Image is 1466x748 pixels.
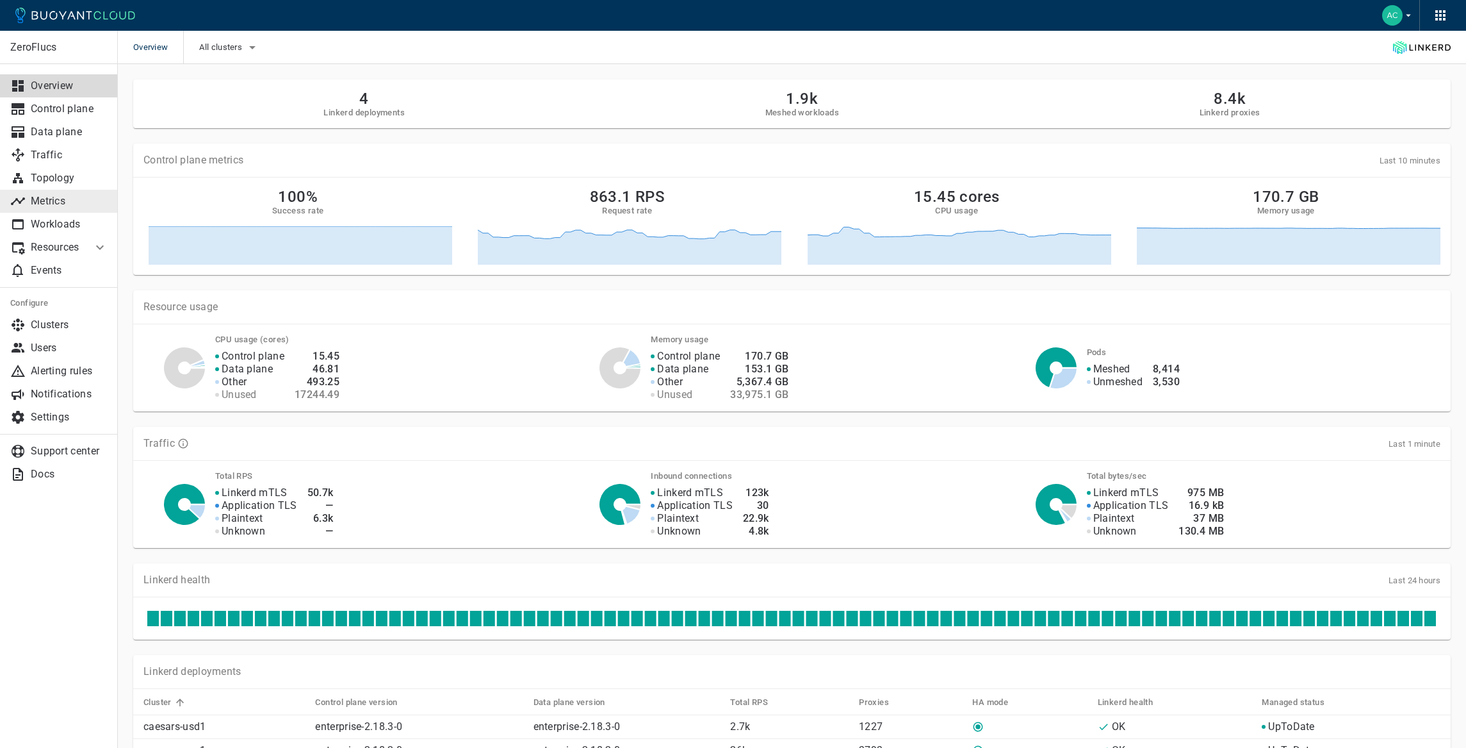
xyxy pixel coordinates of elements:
[143,301,1440,313] p: Resource usage
[1257,206,1315,216] h5: Memory usage
[730,388,788,401] h4: 33,975.1 GB
[1262,697,1324,708] h5: Managed status
[31,126,108,138] p: Data plane
[657,388,692,401] p: Unused
[802,188,1111,265] a: 15.45 coresCPU usage
[859,697,906,708] span: Proxies
[765,108,839,118] h5: Meshed workloads
[31,365,108,378] p: Alerting rules
[323,108,405,118] h5: Linkerd deployments
[730,697,785,708] span: Total RPS
[295,388,339,401] h4: 17244.49
[1153,376,1180,388] h4: 3,530
[323,90,405,108] h2: 4
[295,350,339,363] h4: 15.45
[315,720,402,733] a: enterprise-2.18.3-0
[10,298,108,308] h5: Configure
[602,206,652,216] h5: Request rate
[657,512,699,525] p: Plaintext
[222,363,273,376] p: Data plane
[1098,697,1153,708] h5: Linkerd health
[307,499,334,512] h4: —
[143,697,172,708] h5: Cluster
[31,149,108,162] p: Traffic
[1093,363,1130,376] p: Meshed
[31,388,108,401] p: Notifications
[1380,156,1441,165] span: Last 10 minutes
[533,697,605,708] h5: Data plane version
[533,697,622,708] span: Data plane version
[743,499,769,512] h4: 30
[222,486,288,499] p: Linkerd mTLS
[1132,188,1440,265] a: 170.7 GBMemory usage
[657,525,701,538] p: Unknown
[315,697,414,708] span: Control plane version
[143,437,175,450] p: Traffic
[295,363,339,376] h4: 46.81
[31,342,108,354] p: Users
[1200,90,1260,108] h2: 8.4k
[177,438,189,449] svg: TLS data is compiled from traffic seen by Linkerd proxies. RPS and TCP bytes reflect both inbound...
[1178,525,1224,538] h4: 130.4 MB
[222,512,263,525] p: Plaintext
[859,697,889,708] h5: Proxies
[31,218,108,231] p: Workloads
[31,172,108,185] p: Topology
[1178,512,1224,525] h4: 37 MB
[1093,512,1135,525] p: Plaintext
[914,188,999,206] h2: 15.45 cores
[730,720,849,733] p: 2.7k
[143,720,305,733] p: caesars-usd1
[1253,188,1319,206] h2: 170.7 GB
[657,376,683,388] p: Other
[1093,486,1159,499] p: Linkerd mTLS
[590,188,665,206] h2: 863.1 RPS
[222,350,284,363] p: Control plane
[31,445,108,458] p: Support center
[1112,720,1126,733] p: OK
[31,241,82,254] p: Resources
[1200,108,1260,118] h5: Linkerd proxies
[1178,499,1224,512] h4: 16.9 kB
[743,512,769,525] h4: 22.9k
[143,697,188,708] span: Cluster
[1093,499,1169,512] p: Application TLS
[222,499,297,512] p: Application TLS
[1093,525,1137,538] p: Unknown
[295,376,339,388] h4: 493.25
[278,188,318,206] h2: 100%
[1262,697,1341,708] span: Managed status
[533,720,621,733] a: enterprise-2.18.3-0
[743,486,769,499] h4: 123k
[199,38,260,57] button: All clusters
[657,499,733,512] p: Application TLS
[307,512,334,525] h4: 6.3k
[222,525,265,538] p: Unknown
[133,31,183,64] span: Overview
[307,525,334,538] h4: —
[315,697,397,708] h5: Control plane version
[935,206,978,216] h5: CPU usage
[143,574,210,586] p: Linkerd health
[859,720,962,733] p: 1227
[1178,486,1224,499] h4: 975 MB
[272,206,324,216] h5: Success rate
[1389,439,1440,449] span: Last 1 minute
[31,195,108,208] p: Metrics
[143,154,243,167] p: Control plane metrics
[31,264,108,277] p: Events
[1389,576,1440,585] span: Last 24 hours
[743,525,769,538] h4: 4.8k
[730,350,788,363] h4: 170.7 GB
[730,697,768,708] h5: Total RPS
[31,319,108,331] p: Clusters
[143,665,241,678] p: Linkerd deployments
[143,188,452,265] a: 100%Success rate
[31,411,108,424] p: Settings
[1268,720,1314,733] p: UpToDate
[657,363,708,376] p: Data plane
[1098,697,1170,708] span: Linkerd health
[1153,363,1180,376] h4: 8,414
[730,363,788,376] h4: 153.1 GB
[657,486,723,499] p: Linkerd mTLS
